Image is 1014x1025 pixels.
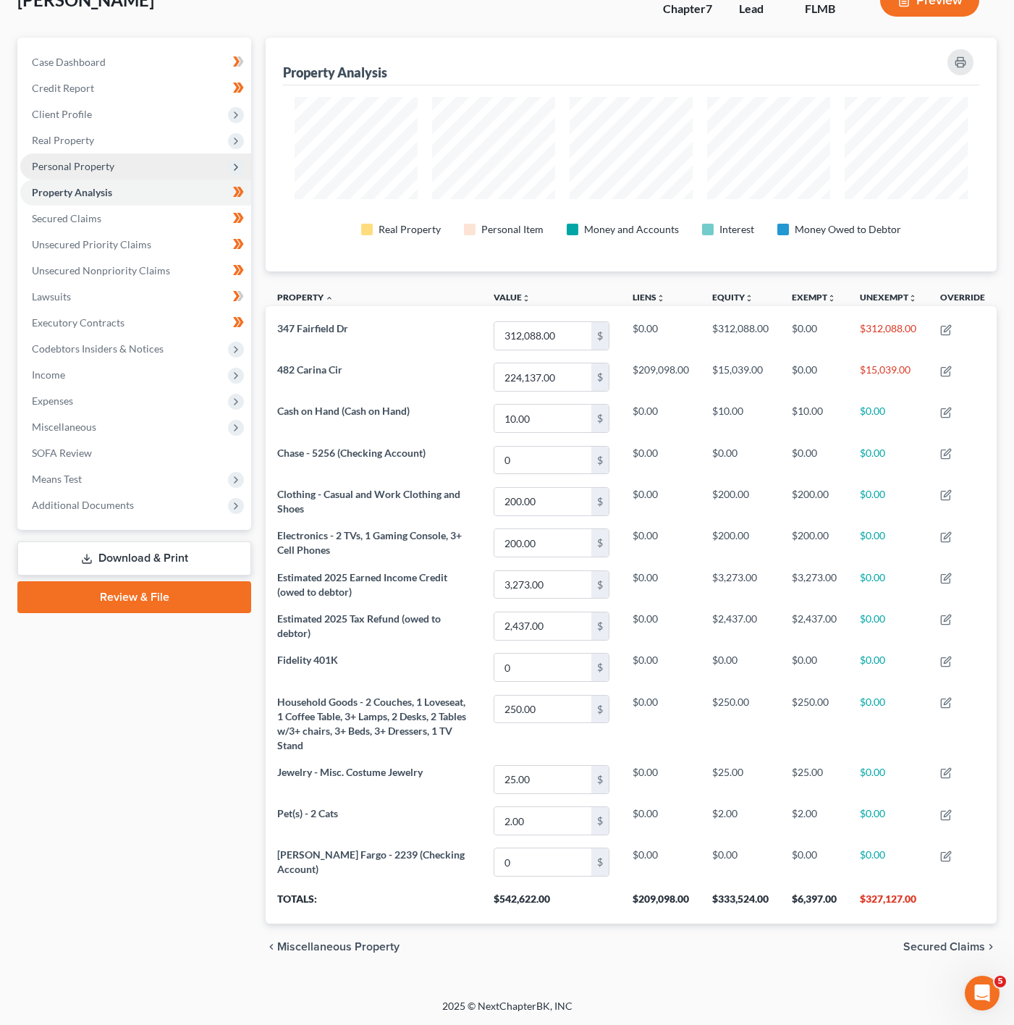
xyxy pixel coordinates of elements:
i: unfold_more [745,294,753,303]
th: $333,524.00 [701,883,780,924]
a: Credit Report [20,75,251,101]
span: Means Test [32,473,82,485]
i: unfold_more [908,294,917,303]
span: Case Dashboard [32,56,106,68]
td: $0.00 [780,315,848,356]
input: 0.00 [494,529,591,557]
iframe: Intercom live chat [965,976,1000,1011]
a: Property Analysis [20,180,251,206]
div: $ [591,405,609,432]
td: $0.00 [848,481,929,522]
td: $200.00 [701,481,780,522]
a: Exemptunfold_more [792,292,836,303]
th: Totals: [266,883,482,924]
div: $ [591,766,609,793]
a: Valueunfold_more [494,292,531,303]
div: Money and Accounts [584,222,679,237]
td: $209,098.00 [621,357,701,398]
input: 0.00 [494,363,591,391]
td: $0.00 [621,481,701,522]
a: Download & Print [17,541,251,575]
td: $250.00 [780,688,848,759]
div: $ [591,807,609,835]
input: 0.00 [494,807,591,835]
input: 0.00 [494,654,591,681]
td: $15,039.00 [701,357,780,398]
span: Pet(s) - 2 Cats [277,807,338,819]
th: $6,397.00 [780,883,848,924]
span: Income [32,368,65,381]
a: Review & File [17,581,251,613]
input: 0.00 [494,405,591,432]
div: $ [591,571,609,599]
td: $0.00 [848,564,929,605]
a: Unsecured Priority Claims [20,232,251,258]
span: Clothing - Casual and Work Clothing and Shoes [277,488,460,515]
a: Liensunfold_more [633,292,665,303]
td: $0.00 [780,647,848,688]
a: Case Dashboard [20,49,251,75]
td: $0.00 [848,759,929,800]
div: $ [591,612,609,640]
span: Client Profile [32,108,92,120]
td: $200.00 [701,523,780,564]
div: $ [591,654,609,681]
td: $0.00 [780,439,848,481]
span: Cash on Hand (Cash on Hand) [277,405,410,417]
div: $ [591,322,609,350]
td: $3,273.00 [701,564,780,605]
span: Electronics - 2 TVs, 1 Gaming Console, 3+ Cell Phones [277,529,462,556]
input: 0.00 [494,696,591,723]
span: Expenses [32,395,73,407]
a: Unexemptunfold_more [860,292,917,303]
span: SOFA Review [32,447,92,459]
span: 5 [994,976,1006,987]
span: Fidelity 401K [277,654,338,666]
td: $0.00 [621,647,701,688]
div: Chapter [663,1,716,17]
input: 0.00 [494,612,591,640]
span: Unsecured Nonpriority Claims [32,264,170,277]
a: SOFA Review [20,440,251,466]
td: $0.00 [848,842,929,883]
input: 0.00 [494,766,591,793]
th: $327,127.00 [848,883,929,924]
div: $ [591,848,609,876]
input: 0.00 [494,447,591,474]
span: Household Goods - 2 Couches, 1 Loveseat, 1 Coffee Table, 3+ Lamps, 2 Desks, 2 Tables w/3+ chairs,... [277,696,466,751]
td: $2,437.00 [780,605,848,646]
span: Codebtors Insiders & Notices [32,342,164,355]
span: Jewelry - Misc. Costume Jewelry [277,766,423,778]
td: $0.00 [621,759,701,800]
td: $2.00 [780,801,848,842]
td: $0.00 [621,842,701,883]
span: Unsecured Priority Claims [32,238,151,250]
a: Lawsuits [20,284,251,310]
div: Personal Item [481,222,544,237]
span: Personal Property [32,160,114,172]
td: $0.00 [621,523,701,564]
i: chevron_left [266,941,277,953]
td: $3,273.00 [780,564,848,605]
div: Property Analysis [283,64,387,81]
td: $0.00 [621,439,701,481]
td: $0.00 [848,688,929,759]
td: $0.00 [621,564,701,605]
span: Property Analysis [32,186,112,198]
td: $0.00 [780,357,848,398]
button: chevron_left Miscellaneous Property [266,941,400,953]
td: $0.00 [701,647,780,688]
td: $0.00 [701,439,780,481]
span: Estimated 2025 Tax Refund (owed to debtor) [277,612,441,639]
span: Chase - 5256 (Checking Account) [277,447,426,459]
button: Secured Claims chevron_right [903,941,997,953]
td: $0.00 [848,605,929,646]
td: $0.00 [780,842,848,883]
a: Unsecured Nonpriority Claims [20,258,251,284]
td: $0.00 [621,605,701,646]
td: $312,088.00 [848,315,929,356]
div: $ [591,529,609,557]
th: $542,622.00 [482,883,621,924]
div: $ [591,696,609,723]
div: Real Property [379,222,441,237]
